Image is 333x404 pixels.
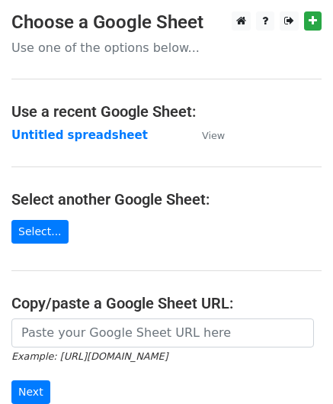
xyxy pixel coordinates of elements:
input: Paste your Google Sheet URL here [11,318,314,347]
input: Next [11,380,50,404]
a: Untitled spreadsheet [11,128,148,142]
a: View [187,128,225,142]
small: Example: [URL][DOMAIN_NAME] [11,351,168,362]
small: View [202,130,225,141]
h4: Use a recent Google Sheet: [11,102,322,121]
p: Use one of the options below... [11,40,322,56]
h4: Select another Google Sheet: [11,190,322,208]
h4: Copy/paste a Google Sheet URL: [11,294,322,312]
a: Select... [11,220,69,244]
h3: Choose a Google Sheet [11,11,322,34]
